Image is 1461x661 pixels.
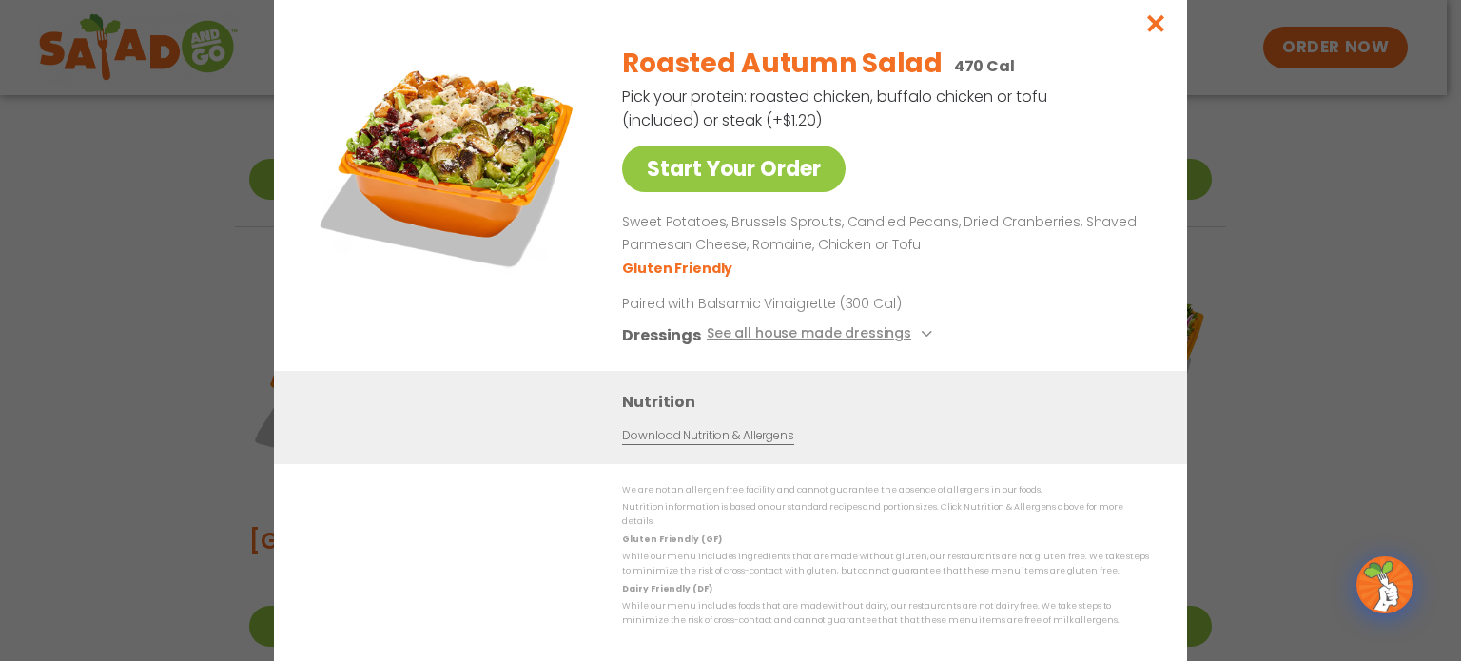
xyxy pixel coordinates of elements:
p: We are not an allergen free facility and cannot guarantee the absence of allergens in our foods. [622,483,1149,497]
strong: Gluten Friendly (GF) [622,534,721,545]
p: Sweet Potatoes, Brussels Sprouts, Candied Pecans, Dried Cranberries, Shaved Parmesan Cheese, Roma... [622,211,1141,257]
h3: Nutrition [622,390,1159,414]
button: See all house made dressings [707,323,938,347]
p: While our menu includes foods that are made without dairy, our restaurants are not dairy free. We... [622,599,1149,629]
h2: Roasted Autumn Salad [622,44,942,84]
p: Pick your protein: roasted chicken, buffalo chicken or tofu (included) or steak (+$1.20) [622,85,1050,132]
p: While our menu includes ingredients that are made without gluten, our restaurants are not gluten ... [622,550,1149,579]
a: Download Nutrition & Allergens [622,427,793,445]
h3: Dressings [622,323,701,347]
p: 470 Cal [954,54,1015,78]
p: Paired with Balsamic Vinaigrette (300 Cal) [622,294,974,314]
strong: Dairy Friendly (DF) [622,583,711,594]
li: Gluten Friendly [622,259,735,279]
img: wpChatIcon [1358,558,1412,612]
p: Nutrition information is based on our standard recipes and portion sizes. Click Nutrition & Aller... [622,500,1149,530]
a: Start Your Order [622,146,846,192]
img: Featured product photo for Roasted Autumn Salad [317,29,583,296]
